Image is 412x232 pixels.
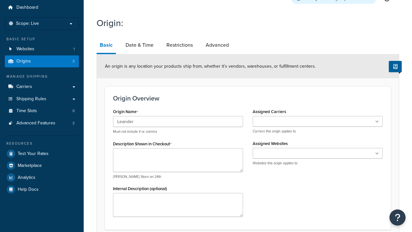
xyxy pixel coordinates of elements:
[5,184,79,195] a: Help Docs
[18,163,42,169] span: Marketplace
[97,37,116,54] a: Basic
[253,161,383,166] p: Websites this origin applies to
[253,129,383,134] p: Carriers this origin applies to
[5,148,79,159] a: Test Your Rates
[113,186,167,191] label: Internal Description (optional)
[113,174,243,179] p: [PERSON_NAME] Store on 24th
[113,95,383,102] h3: Origin Overview
[16,84,32,90] span: Carriers
[16,59,31,64] span: Origins
[5,117,79,129] a: Advanced Features2
[72,108,75,114] span: 0
[122,37,157,53] a: Date & Time
[389,209,406,226] button: Open Resource Center
[16,5,38,10] span: Dashboard
[5,105,79,117] li: Time Slots
[5,55,79,67] a: Origins3
[97,17,391,29] h1: Origin:
[5,74,79,79] div: Manage Shipping
[18,187,39,192] span: Help Docs
[389,61,402,72] button: Show Help Docs
[113,141,172,147] label: Description Shown in Checkout
[202,37,232,53] a: Advanced
[72,121,75,126] span: 2
[18,175,35,180] span: Analytics
[5,105,79,117] a: Time Slots0
[5,117,79,129] li: Advanced Features
[253,141,288,146] label: Assigned Websites
[5,93,79,105] a: Shipping Rules
[5,160,79,171] a: Marketplace
[113,109,138,114] label: Origin Name
[16,21,39,26] span: Scope: Live
[105,63,316,70] span: An origin is any location your products ship from, whether it’s vendors, warehouses, or fulfillme...
[163,37,196,53] a: Restrictions
[5,36,79,42] div: Basic Setup
[72,59,75,64] span: 3
[18,151,49,157] span: Test Your Rates
[5,2,79,14] a: Dashboard
[16,121,55,126] span: Advanced Features
[5,55,79,67] li: Origins
[113,129,243,134] p: Must not include # or comma
[5,81,79,93] a: Carriers
[5,172,79,183] a: Analytics
[253,109,286,114] label: Assigned Carriers
[5,43,79,55] li: Websites
[16,108,37,114] span: Time Slots
[16,46,34,52] span: Websites
[16,96,46,102] span: Shipping Rules
[5,43,79,55] a: Websites1
[73,46,75,52] span: 1
[5,141,79,146] div: Resources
